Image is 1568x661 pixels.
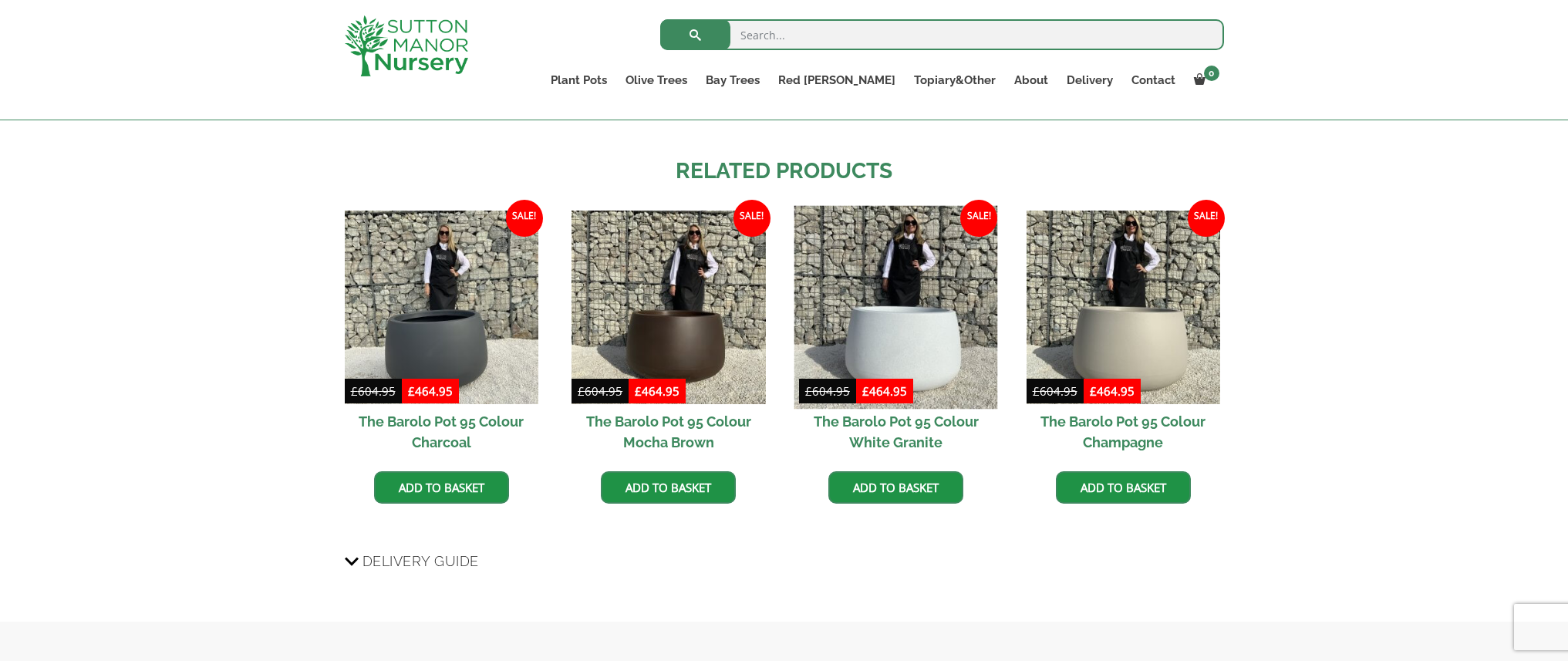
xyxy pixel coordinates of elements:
a: Delivery [1057,69,1122,91]
a: Add to basket: “The Barolo Pot 95 Colour Champagne” [1056,471,1191,504]
a: Red [PERSON_NAME] [769,69,905,91]
h2: The Barolo Pot 95 Colour White Granite [799,404,993,460]
img: logo [345,15,468,76]
h2: Related products [345,155,1224,187]
a: About [1005,69,1057,91]
a: Sale! The Barolo Pot 95 Colour Champagne [1027,211,1220,460]
a: Bay Trees [696,69,769,91]
h2: The Barolo Pot 95 Colour Mocha Brown [572,404,765,460]
bdi: 464.95 [635,383,679,399]
span: 0 [1204,66,1219,81]
a: Add to basket: “The Barolo Pot 95 Colour Charcoal” [374,471,509,504]
a: Sale! The Barolo Pot 95 Colour White Granite [799,211,993,460]
span: £ [351,383,358,399]
span: Sale! [506,200,543,237]
a: Add to basket: “The Barolo Pot 95 Colour Mocha Brown” [601,471,736,504]
img: The Barolo Pot 95 Colour Charcoal [345,211,538,404]
a: Sale! The Barolo Pot 95 Colour Charcoal [345,211,538,460]
a: Topiary&Other [905,69,1005,91]
span: Sale! [960,200,997,237]
img: The Barolo Pot 95 Colour White Granite [794,205,998,409]
img: The Barolo Pot 95 Colour Mocha Brown [572,211,765,404]
a: Plant Pots [541,69,616,91]
a: Add to basket: “The Barolo Pot 95 Colour White Granite” [828,471,963,504]
a: Sale! The Barolo Pot 95 Colour Mocha Brown [572,211,765,460]
span: £ [1033,383,1040,399]
bdi: 604.95 [578,383,622,399]
bdi: 604.95 [351,383,396,399]
span: £ [635,383,642,399]
h2: The Barolo Pot 95 Colour Champagne [1027,404,1220,460]
bdi: 464.95 [1090,383,1135,399]
span: Sale! [1188,200,1225,237]
bdi: 604.95 [805,383,850,399]
span: £ [862,383,869,399]
span: Sale! [733,200,771,237]
input: Search... [660,19,1224,50]
a: 0 [1185,69,1224,91]
span: Delivery Guide [362,547,479,575]
bdi: 604.95 [1033,383,1077,399]
h2: The Barolo Pot 95 Colour Charcoal [345,404,538,460]
bdi: 464.95 [862,383,907,399]
span: £ [578,383,585,399]
span: £ [805,383,812,399]
img: The Barolo Pot 95 Colour Champagne [1027,211,1220,404]
span: £ [1090,383,1097,399]
a: Contact [1122,69,1185,91]
a: Olive Trees [616,69,696,91]
span: £ [408,383,415,399]
bdi: 464.95 [408,383,453,399]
